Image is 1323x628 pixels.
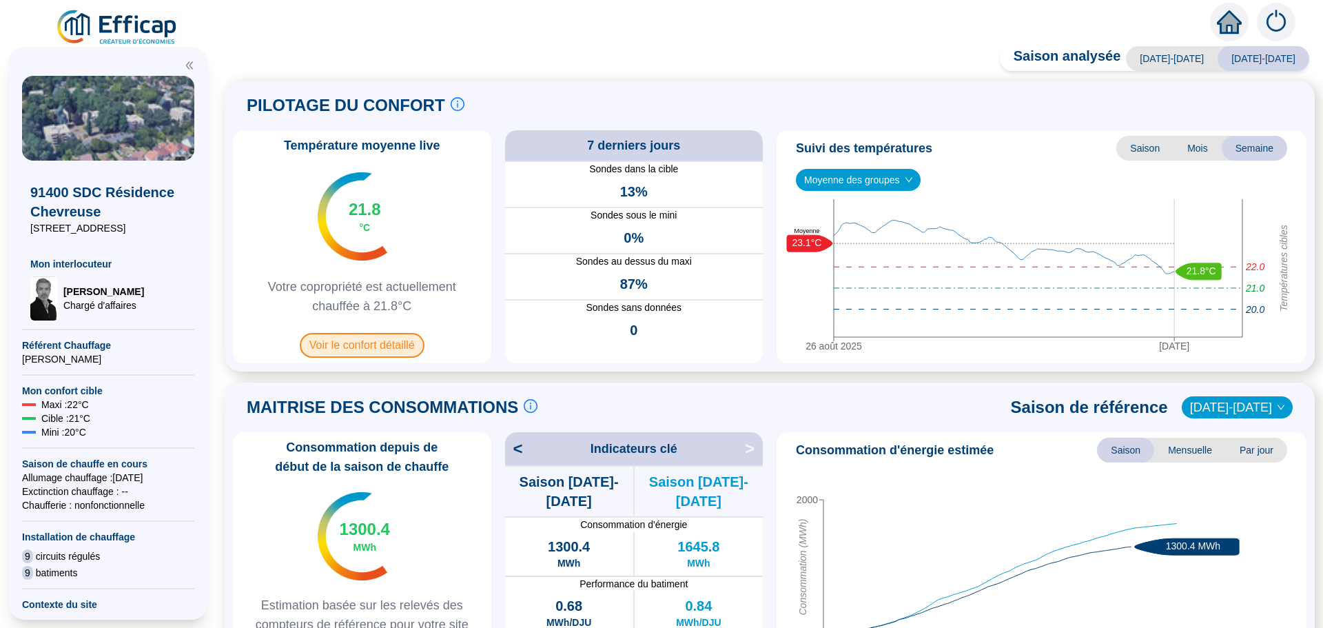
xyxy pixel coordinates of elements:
[548,537,590,556] span: 1300.4
[55,8,180,47] img: efficap energie logo
[22,549,33,563] span: 9
[318,172,387,261] img: indicateur températures
[1159,341,1189,352] tspan: [DATE]
[624,228,644,247] span: 0%
[635,472,763,511] span: Saison [DATE]-[DATE]
[22,384,194,398] span: Mon confort cible
[505,577,763,591] span: Performance du batiment
[22,352,194,366] span: [PERSON_NAME]
[685,596,712,616] span: 0.84
[1218,46,1309,71] span: [DATE]-[DATE]
[745,438,763,460] span: >
[1187,265,1216,276] text: 21.8°C
[340,518,390,540] span: 1300.4
[349,199,381,221] span: 21.8
[353,540,376,554] span: MWh
[30,183,186,221] span: 91400 SDC Résidence Chevreuse
[276,136,449,155] span: Température moyenne live
[587,136,680,155] span: 7 derniers jours
[1222,136,1287,161] span: Semaine
[1245,283,1264,294] tspan: 21.0
[185,61,194,70] span: double-left
[1277,403,1285,412] span: down
[30,257,186,271] span: Mon interlocuteur
[797,519,808,616] tspan: Consommation (MWh)
[687,556,710,570] span: MWh
[1097,438,1154,463] span: Saison
[359,221,370,234] span: °C
[22,566,33,580] span: 9
[1226,438,1287,463] span: Par jour
[22,338,194,352] span: Référent Chauffage
[36,566,78,580] span: batiments
[1257,3,1295,41] img: alerts
[677,537,719,556] span: 1645.8
[238,438,486,476] span: Consommation depuis de début de la saison de chauffe
[1126,46,1218,71] span: [DATE]-[DATE]
[318,492,387,580] img: indicateur températures
[524,399,537,413] span: info-circle
[794,227,819,234] text: Moyenne
[505,254,763,269] span: Sondes au dessus du maxi
[63,285,144,298] span: [PERSON_NAME]
[63,298,144,312] span: Chargé d'affaires
[1173,136,1222,161] span: Mois
[505,438,523,460] span: <
[630,321,637,340] span: 0
[22,530,194,544] span: Installation de chauffage
[1116,136,1173,161] span: Saison
[22,485,194,498] span: Exctinction chauffage : --
[30,221,186,235] span: [STREET_ADDRESS]
[1245,261,1264,272] tspan: 22.0
[30,276,58,321] img: Chargé d'affaires
[41,398,89,412] span: Maxi : 22 °C
[505,301,763,315] span: Sondes sans données
[451,97,464,111] span: info-circle
[1278,225,1289,312] tspan: Températures cibles
[22,457,194,471] span: Saison de chauffe en cours
[620,182,648,201] span: 13%
[905,176,913,184] span: down
[591,439,677,458] span: Indicateurs clé
[505,472,633,511] span: Saison [DATE]-[DATE]
[505,518,763,531] span: Consommation d'énergie
[797,494,818,505] tspan: 2000
[1011,396,1168,418] span: Saison de référence
[804,170,912,190] span: Moyenne des groupes
[620,274,648,294] span: 87%
[238,277,486,316] span: Votre copropriété est actuellement chauffée à 21.8°C
[41,425,86,439] span: Mini : 20 °C
[557,556,580,570] span: MWh
[796,440,994,460] span: Consommation d'énergie estimée
[555,596,582,616] span: 0.68
[1190,397,1284,418] span: 2022-2023
[806,341,862,352] tspan: 26 août 2025
[792,237,822,248] text: 23.1°C
[1217,10,1242,34] span: home
[41,412,90,425] span: Cible : 21 °C
[1154,438,1226,463] span: Mensuelle
[22,471,194,485] span: Allumage chauffage : [DATE]
[1245,304,1264,315] tspan: 20.0
[796,139,932,158] span: Suivi des températures
[1000,46,1121,71] span: Saison analysée
[247,396,518,418] span: MAITRISE DES CONSOMMATIONS
[505,162,763,176] span: Sondes dans la cible
[22,498,194,512] span: Chaufferie : non fonctionnelle
[1166,540,1220,551] text: 1300.4 MWh
[36,549,100,563] span: circuits régulés
[22,598,194,611] span: Contexte du site
[505,208,763,223] span: Sondes sous le mini
[300,333,424,358] span: Voir le confort détaillé
[247,94,445,117] span: PILOTAGE DU CONFORT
